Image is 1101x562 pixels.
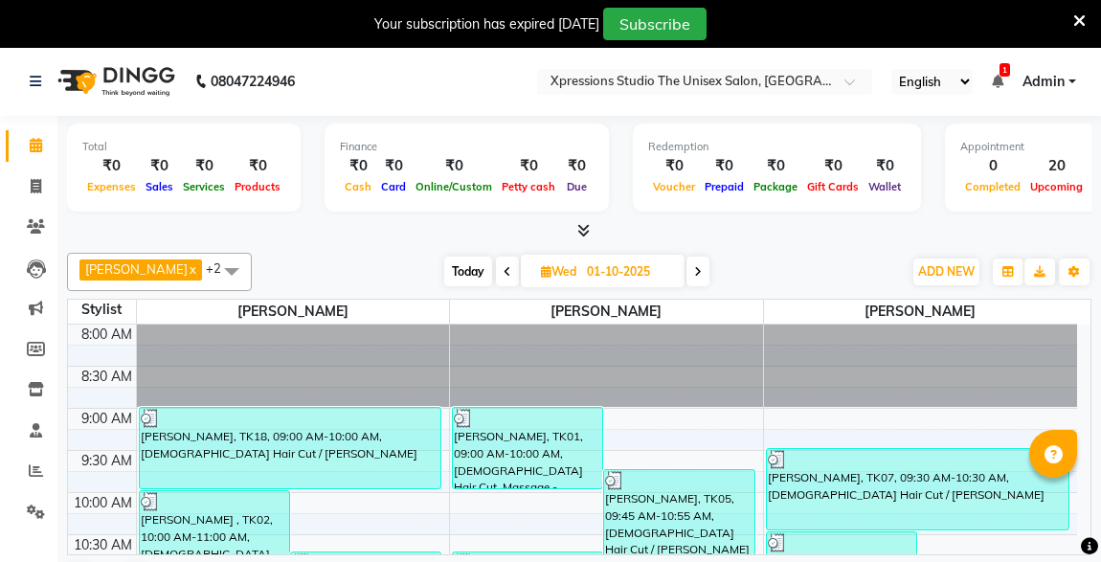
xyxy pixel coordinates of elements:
[211,55,295,108] b: 08047224946
[767,449,1068,529] div: [PERSON_NAME], TK07, 09:30 AM-10:30 AM, [DEMOGRAPHIC_DATA] Hair Cut / [PERSON_NAME]
[648,155,700,177] div: ₹0
[960,155,1025,177] div: 0
[78,451,136,471] div: 9:30 AM
[137,300,450,324] span: [PERSON_NAME]
[603,8,707,40] button: Subscribe
[140,408,441,488] div: [PERSON_NAME], TK18, 09:00 AM-10:00 AM, [DEMOGRAPHIC_DATA] Hair Cut / [PERSON_NAME]
[802,155,864,177] div: ₹0
[700,180,749,193] span: Prepaid
[918,264,975,279] span: ADD NEW
[230,155,285,177] div: ₹0
[230,180,285,193] span: Products
[206,260,236,276] span: +2
[749,180,802,193] span: Package
[1025,180,1088,193] span: Upcoming
[992,73,1003,90] a: 1
[536,264,581,279] span: Wed
[497,180,560,193] span: Petty cash
[70,493,136,513] div: 10:00 AM
[188,261,196,277] a: x
[960,180,1025,193] span: Completed
[78,325,136,345] div: 8:00 AM
[802,180,864,193] span: Gift Cards
[749,155,802,177] div: ₹0
[864,155,906,177] div: ₹0
[376,180,411,193] span: Card
[178,155,230,177] div: ₹0
[648,180,700,193] span: Voucher
[444,257,492,286] span: Today
[453,408,602,488] div: [PERSON_NAME], TK01, 09:00 AM-10:00 AM, [DEMOGRAPHIC_DATA] Hair Cut ,Massage - Charcole Massage
[1021,485,1082,543] iframe: chat widget
[70,535,136,555] div: 10:30 AM
[562,180,592,193] span: Due
[411,180,497,193] span: Online/Custom
[85,261,188,277] span: [PERSON_NAME]
[411,155,497,177] div: ₹0
[1000,63,1010,77] span: 1
[82,155,141,177] div: ₹0
[913,259,979,285] button: ADD NEW
[376,155,411,177] div: ₹0
[82,180,141,193] span: Expenses
[78,367,136,387] div: 8:30 AM
[340,180,376,193] span: Cash
[648,139,906,155] div: Redemption
[764,300,1077,324] span: [PERSON_NAME]
[340,139,594,155] div: Finance
[178,180,230,193] span: Services
[497,155,560,177] div: ₹0
[374,14,599,34] div: Your subscription has expired [DATE]
[450,300,763,324] span: [PERSON_NAME]
[1022,72,1065,92] span: Admin
[560,155,594,177] div: ₹0
[581,258,677,286] input: 2025-10-01
[141,155,178,177] div: ₹0
[700,155,749,177] div: ₹0
[49,55,180,108] img: logo
[68,300,136,320] div: Stylist
[864,180,906,193] span: Wallet
[82,139,285,155] div: Total
[141,180,178,193] span: Sales
[340,155,376,177] div: ₹0
[78,409,136,429] div: 9:00 AM
[1025,155,1088,177] div: 20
